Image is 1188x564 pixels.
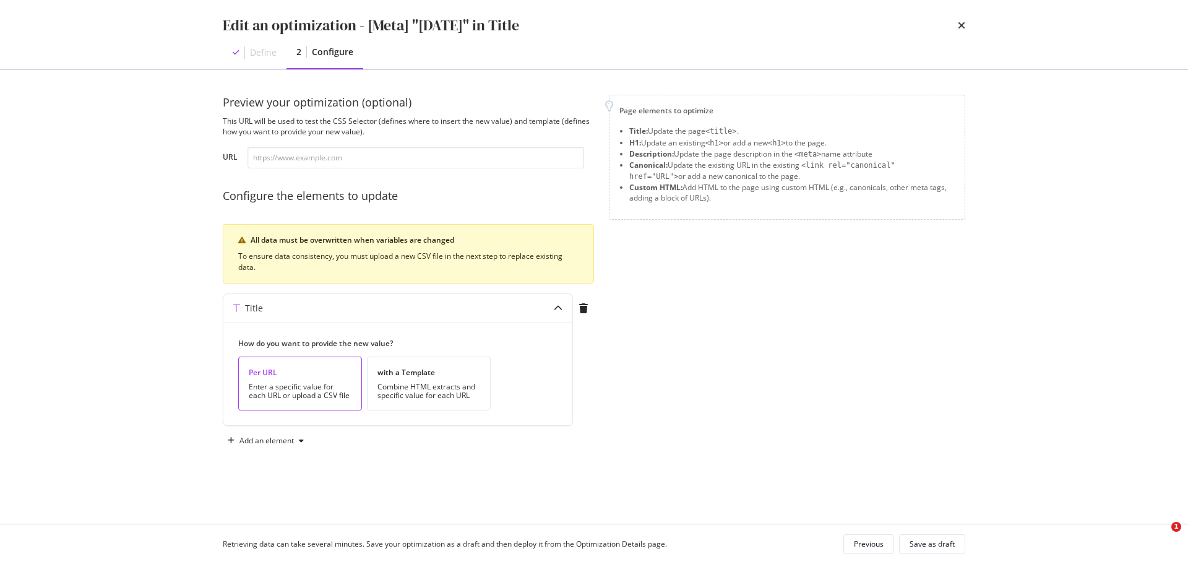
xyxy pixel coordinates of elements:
strong: Custom HTML: [629,182,682,193]
div: Page elements to optimize [619,105,955,116]
div: To ensure data consistency, you must upload a new CSV file in the next step to replace existing d... [238,251,579,273]
div: Define [250,46,277,59]
strong: H1: [629,137,641,148]
button: Save as draft [899,534,965,554]
div: Previous [854,539,884,549]
div: times [958,15,965,36]
li: Update the existing URL in the existing or add a new canonical to the page. [629,160,955,182]
span: <meta> [794,150,821,158]
div: Edit an optimization - [Meta] "[DATE]" in Title [223,15,519,36]
li: Update an existing or add a new to the page. [629,137,955,149]
li: Add HTML to the page using custom HTML (e.g., canonicals, other meta tags, adding a block of URLs). [629,182,955,203]
iframe: Intercom live chat [1146,522,1176,552]
li: Update the page . [629,126,955,137]
label: How do you want to provide the new value? [238,338,548,349]
div: Configure [312,46,353,58]
div: Add an element [239,437,294,445]
div: Combine HTML extracts and specific value for each URL [377,383,480,400]
div: Title [245,302,263,315]
strong: Title: [629,126,648,136]
input: https://www.example.com [247,147,584,168]
div: Enter a specific value for each URL or upload a CSV file [249,383,351,400]
span: <h1> [705,139,723,147]
div: warning banner [223,224,594,284]
div: 2 [296,46,301,58]
div: All data must be overwritten when variables are changed [251,235,579,246]
span: 1 [1171,522,1181,532]
div: Per URL [249,367,351,378]
span: <h1> [768,139,786,147]
strong: Description: [629,149,674,159]
div: Save as draft [910,539,955,549]
li: Update the page description in the name attribute [629,149,955,160]
div: Retrieving data can take several minutes. Save your optimization as a draft and then deploy it fr... [223,539,667,549]
div: with a Template [377,367,480,378]
button: Previous [843,534,894,554]
span: <title> [705,127,737,136]
div: Preview your optimization (optional) [223,95,594,111]
div: Configure the elements to update [223,188,594,204]
strong: Canonical: [629,160,668,170]
span: <link rel="canonical" href="URL"> [629,161,895,181]
label: URL [223,152,238,165]
div: This URL will be used to test the CSS Selector (defines where to insert the new value) and templa... [223,116,594,137]
button: Add an element [223,431,309,451]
